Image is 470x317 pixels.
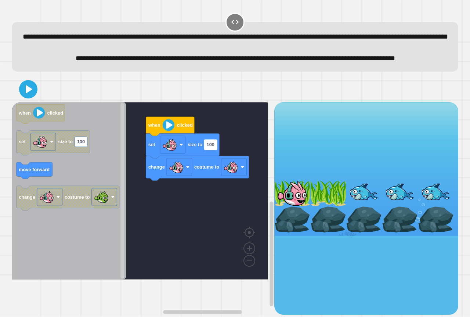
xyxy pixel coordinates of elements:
[77,139,85,145] text: 100
[18,110,31,116] text: when
[148,164,165,170] text: change
[148,122,160,128] text: when
[12,102,274,315] div: Blockly Workspace
[19,139,26,145] text: set
[177,122,192,128] text: clicked
[19,167,50,172] text: move forward
[194,164,219,170] text: costume to
[65,194,90,200] text: costume to
[188,142,202,148] text: size to
[207,142,214,148] text: 100
[19,194,35,200] text: change
[148,142,155,148] text: set
[58,139,73,145] text: size to
[47,110,63,116] text: clicked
